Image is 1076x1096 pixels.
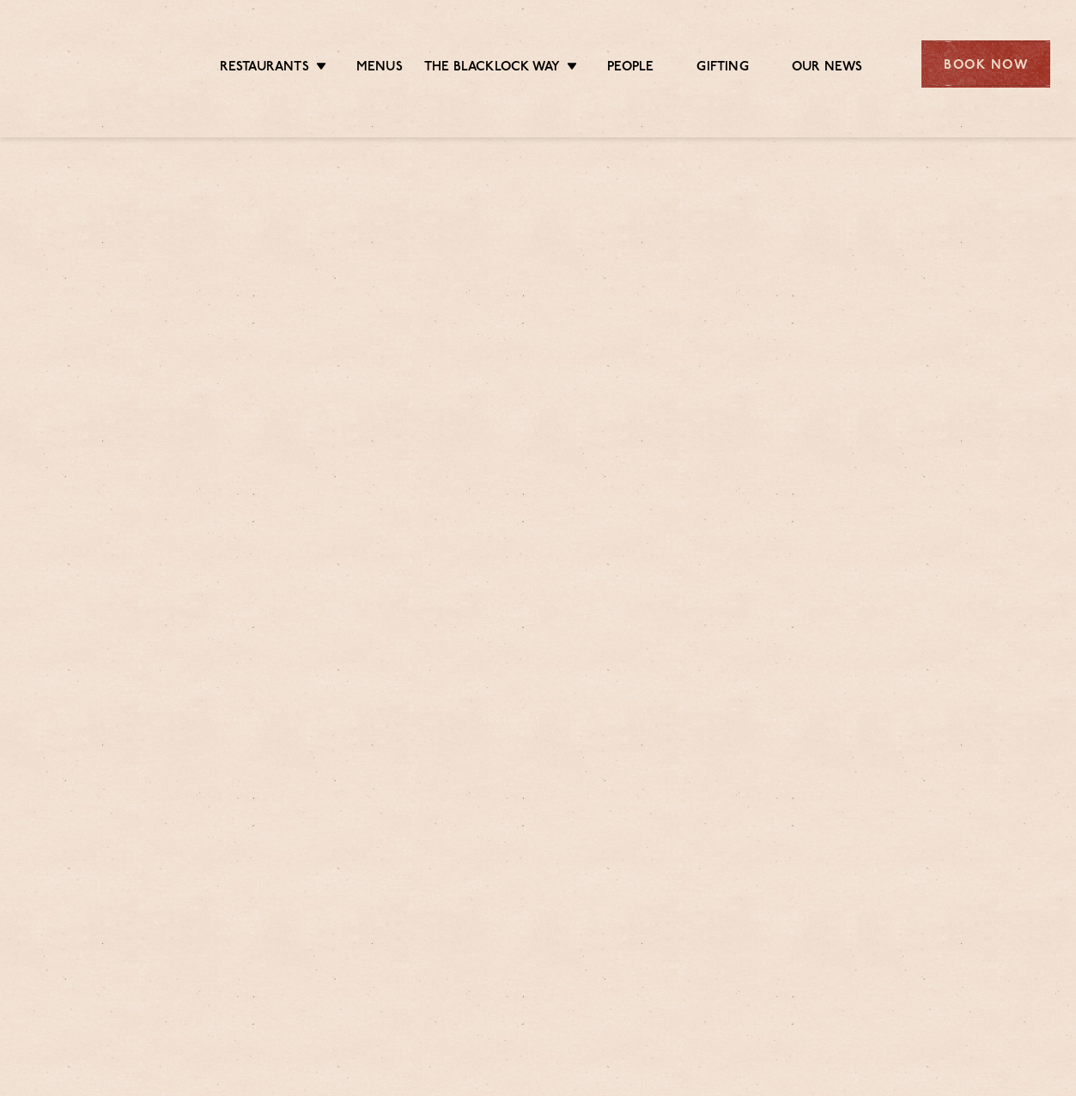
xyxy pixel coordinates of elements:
a: Restaurants [220,59,309,78]
a: Our News [792,59,863,78]
a: Gifting [696,59,748,78]
a: Menus [356,59,403,78]
div: Book Now [921,40,1050,88]
a: The Blacklock Way [424,59,560,78]
a: People [607,59,654,78]
img: svg%3E [26,16,169,112]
